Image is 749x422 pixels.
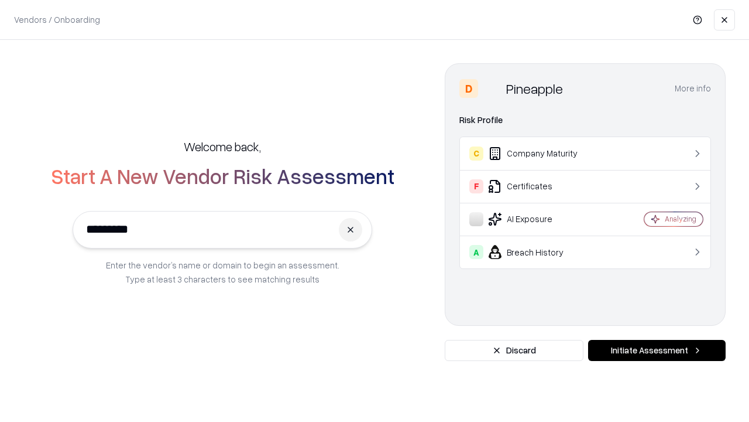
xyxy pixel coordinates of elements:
[675,78,711,99] button: More info
[445,340,583,361] button: Discard
[469,179,483,193] div: F
[459,79,478,98] div: D
[469,179,609,193] div: Certificates
[469,147,483,161] div: C
[483,79,501,98] img: Pineapple
[469,212,609,226] div: AI Exposure
[459,113,711,127] div: Risk Profile
[51,164,394,188] h2: Start A New Vendor Risk Assessment
[469,147,609,161] div: Company Maturity
[469,245,609,259] div: Breach History
[506,79,563,98] div: Pineapple
[106,258,339,286] p: Enter the vendor’s name or domain to begin an assessment. Type at least 3 characters to see match...
[588,340,726,361] button: Initiate Assessment
[469,245,483,259] div: A
[665,214,696,224] div: Analyzing
[184,138,261,155] h5: Welcome back,
[14,13,100,26] p: Vendors / Onboarding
